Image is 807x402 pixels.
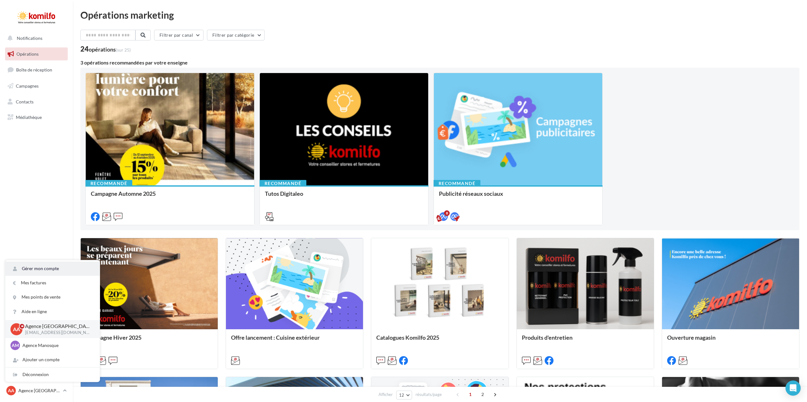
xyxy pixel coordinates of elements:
[154,30,203,40] button: Filtrer par canal
[91,190,249,203] div: Campagne Automne 2025
[5,262,100,276] a: Gérer mon compte
[25,330,90,336] p: [EMAIL_ADDRESS][DOMAIN_NAME]
[231,334,358,347] div: Offre lancement : Cuisine extérieur
[89,46,131,52] div: opérations
[16,114,42,120] span: Médiathèque
[80,60,799,65] div: 3 opérations recommandées par votre enseigne
[25,323,90,330] p: Agence [GEOGRAPHIC_DATA]
[5,290,100,304] a: Mes points de vente
[16,51,39,57] span: Opérations
[439,190,597,203] div: Publicité réseaux sociaux
[16,83,39,89] span: Campagnes
[22,342,92,349] p: Agence Manosque
[260,180,306,187] div: Recommandé
[4,32,66,45] button: Notifications
[522,334,649,347] div: Produits d'entretien
[16,99,34,104] span: Contacts
[4,95,69,108] a: Contacts
[80,46,131,53] div: 24
[478,389,488,399] span: 2
[378,392,393,398] span: Afficher
[12,342,19,349] span: AM
[5,385,68,397] a: AA Agence [GEOGRAPHIC_DATA]
[785,380,801,396] div: Open Intercom Messenger
[4,79,69,93] a: Campagnes
[416,392,442,398] span: résultats/page
[399,393,404,398] span: 12
[376,334,503,347] div: Catalogues Komilfo 2025
[444,210,450,216] div: 8
[4,111,69,124] a: Médiathèque
[8,387,14,394] span: AA
[13,325,20,333] span: AA
[667,334,794,347] div: Ouverture magasin
[4,47,69,61] a: Opérations
[116,47,131,53] span: (sur 25)
[5,353,100,367] div: Ajouter un compte
[434,180,480,187] div: Recommandé
[396,391,412,399] button: 12
[4,63,69,77] a: Boîte de réception
[265,190,423,203] div: Tutos Digitaleo
[18,387,60,394] p: Agence [GEOGRAPHIC_DATA]
[5,305,100,319] a: Aide en ligne
[207,30,265,40] button: Filtrer par catégorie
[5,276,100,290] a: Mes factures
[86,334,213,347] div: Campagne Hiver 2025
[85,180,132,187] div: Recommandé
[5,368,100,382] div: Déconnexion
[16,67,52,72] span: Boîte de réception
[17,35,42,41] span: Notifications
[80,10,799,20] div: Opérations marketing
[465,389,475,399] span: 1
